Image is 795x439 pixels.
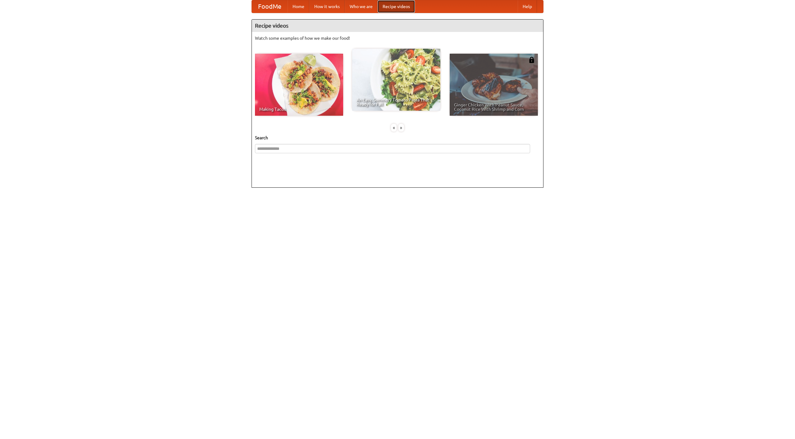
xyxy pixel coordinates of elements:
div: » [398,124,404,132]
a: Making Tacos [255,54,343,116]
a: Help [518,0,537,13]
h5: Search [255,135,540,141]
div: « [391,124,397,132]
a: Home [288,0,309,13]
a: Who we are [345,0,378,13]
h4: Recipe videos [252,20,543,32]
a: How it works [309,0,345,13]
img: 483408.png [529,57,535,63]
p: Watch some examples of how we make our food! [255,35,540,41]
a: An Easy, Summery Tomato Pasta That's Ready for Fall [352,49,440,111]
span: Making Tacos [259,107,339,111]
a: FoodMe [252,0,288,13]
a: Recipe videos [378,0,415,13]
span: An Easy, Summery Tomato Pasta That's Ready for Fall [357,98,436,106]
